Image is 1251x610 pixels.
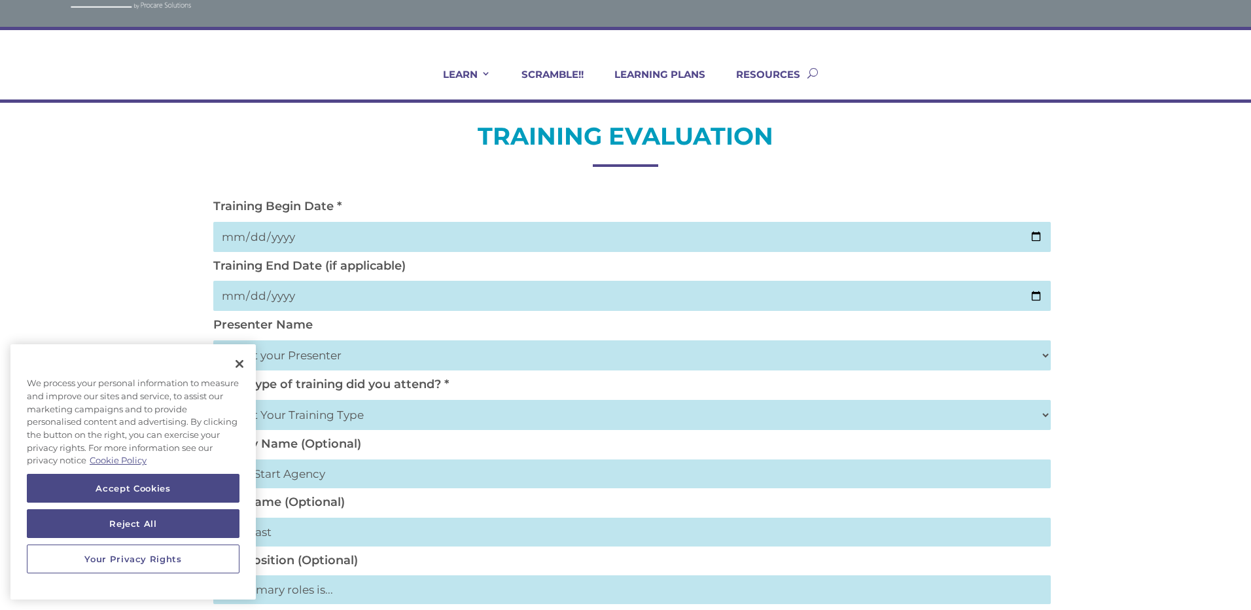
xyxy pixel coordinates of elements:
label: Agency Name (Optional) [213,437,361,451]
a: SCRAMBLE!! [505,68,584,99]
a: RESOURCES [720,68,800,99]
div: We process your personal information to measure and improve our sites and service, to assist our ... [10,370,256,474]
a: LEARNING PLANS [598,68,705,99]
button: Close [225,350,254,378]
button: Your Privacy Rights [27,545,239,573]
a: More information about your privacy, opens in a new tab [90,455,147,465]
label: Your Position (Optional) [213,553,358,567]
button: Reject All [27,509,239,538]
h2: TRAINING EVALUATION [207,120,1044,158]
button: Accept Cookies [27,474,239,503]
div: Privacy [10,344,256,600]
label: Your Name (Optional) [213,495,345,509]
label: Training End Date (if applicable) [213,259,406,273]
input: Head Start Agency [213,459,1051,488]
div: Cookie banner [10,344,256,600]
label: Training Begin Date * [213,199,342,213]
label: Presenter Name [213,317,313,332]
label: What type of training did you attend? * [213,377,449,391]
input: First Last [213,518,1051,547]
a: LEARN [427,68,491,99]
input: My primary roles is... [213,575,1051,604]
